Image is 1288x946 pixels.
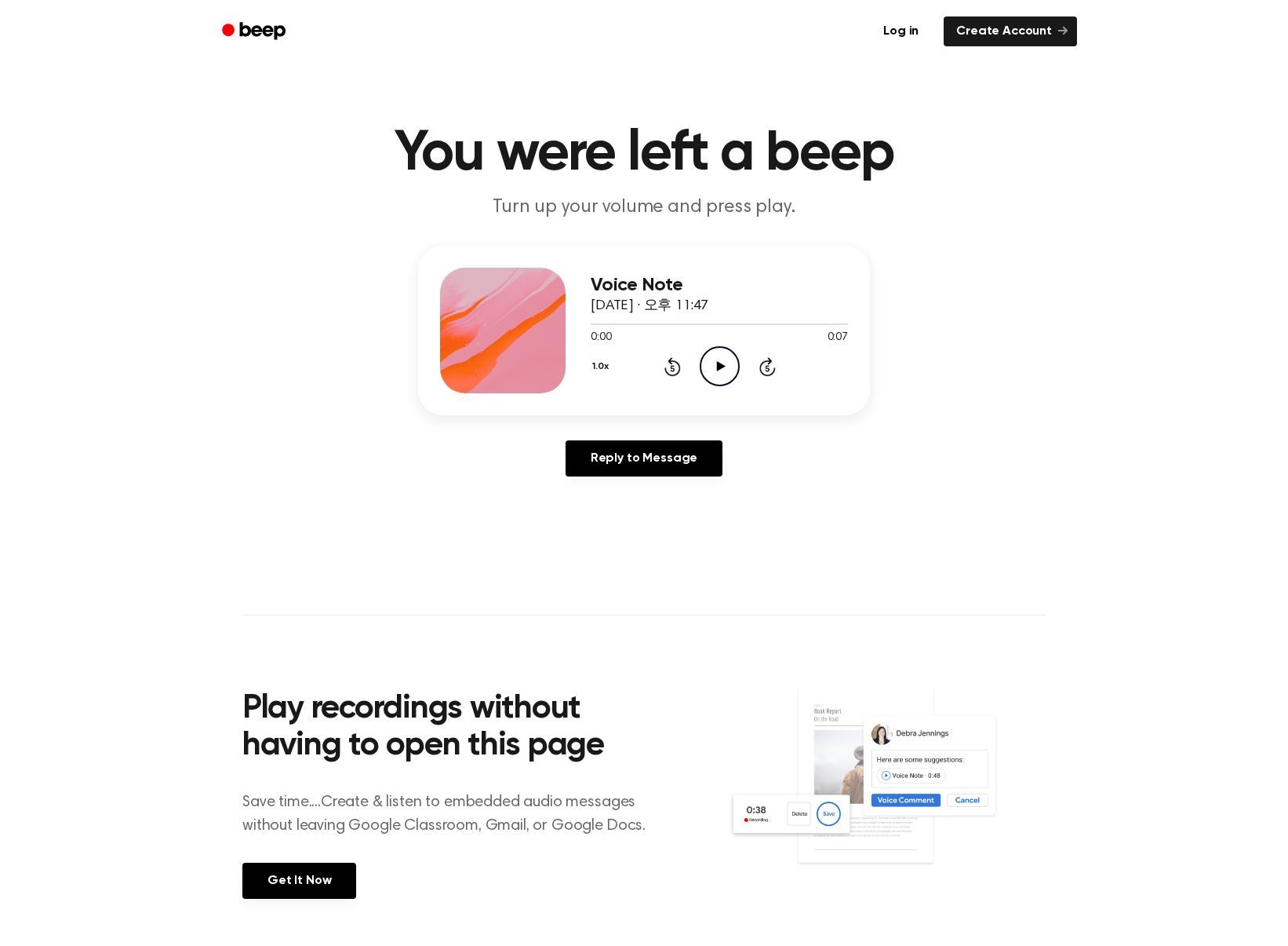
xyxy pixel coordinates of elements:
[944,16,1077,46] a: Create Account
[566,440,722,477] a: Reply to Message
[211,16,300,47] a: Beep
[242,691,665,765] h2: Play recordings without having to open this page
[591,353,614,380] button: 1.0x
[242,126,1046,182] h1: You were left a beep
[591,275,848,296] h3: Voice Note
[868,13,934,49] a: Log in
[591,299,708,313] span: [DATE] · 오후 11:47
[728,686,1046,897] img: Voice Comments on Docs and Recording Widget
[591,330,611,346] span: 0:00
[242,863,356,899] a: Get It Now
[343,195,945,221] p: Turn up your volume and press play.
[242,791,665,838] p: Save time....Create & listen to embedded audio messages without leaving Google Classroom, Gmail, ...
[828,330,848,346] span: 0:07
